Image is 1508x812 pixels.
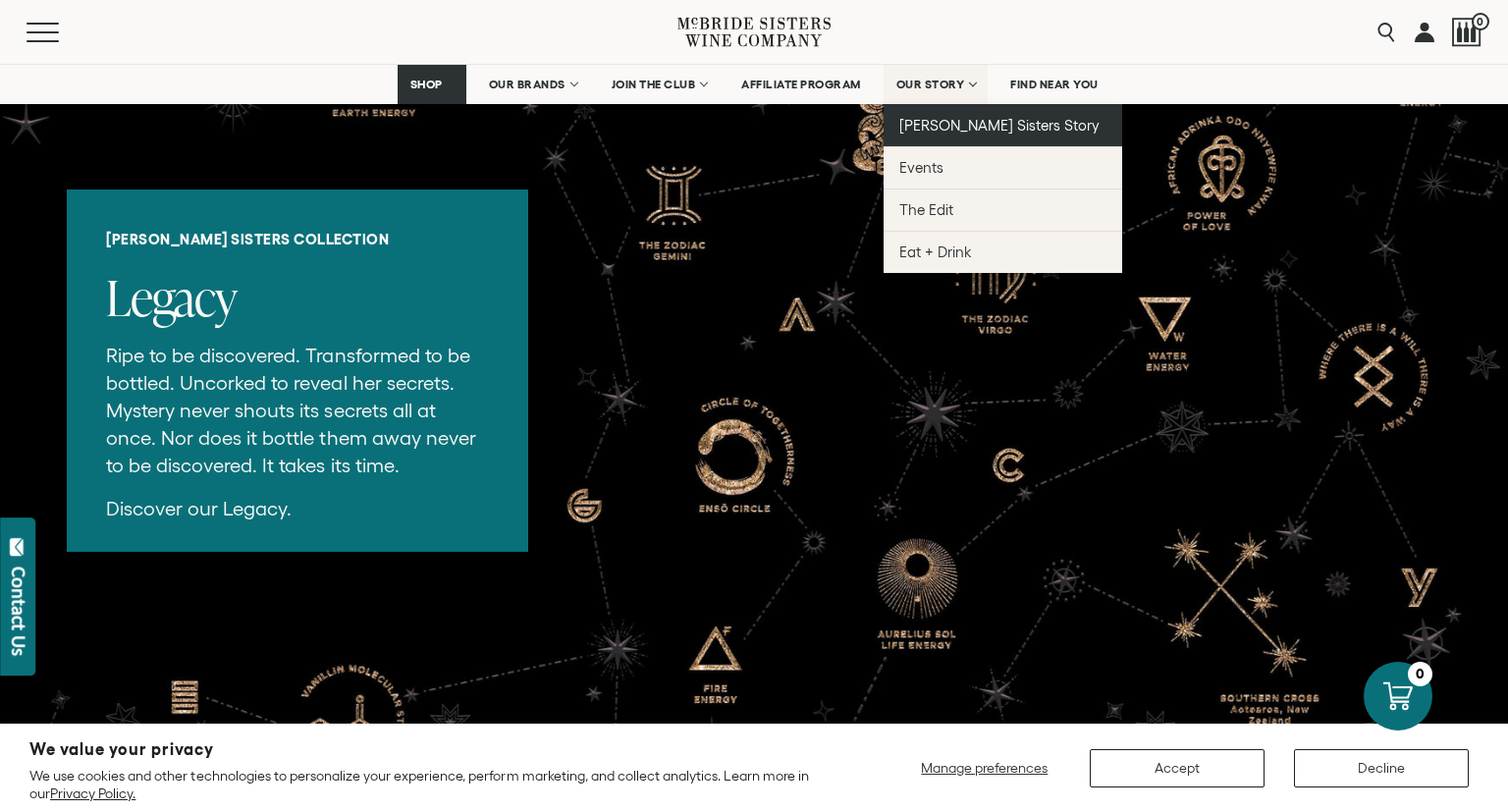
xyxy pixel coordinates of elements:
p: Discover our Legacy. [106,495,489,522]
p: Ripe to be discovered. Transformed to be bottled. Uncorked to reveal her secrets. Mystery never s... [106,342,489,479]
p: We use cookies and other technologies to personalize your experience, perform marketing, and coll... [29,767,836,802]
h6: [PERSON_NAME] Sisters Collection [106,231,489,248]
span: OUR STORY [896,78,965,91]
button: Manage preferences [909,749,1060,787]
button: Mobile Menu Trigger [27,23,97,42]
button: Accept [1090,749,1265,787]
h2: We value your privacy [29,741,836,758]
div: Contact Us [9,567,28,656]
a: OUR BRANDS [476,65,589,104]
span: Legacy [106,263,237,331]
a: The Edit [884,189,1122,231]
span: Eat + Drink [899,244,972,260]
span: [PERSON_NAME] Sisters Story [899,117,1101,134]
span: JOIN THE CLUB [612,78,696,91]
a: SHOP [398,65,466,104]
span: Events [899,159,943,176]
button: Decline [1294,749,1469,787]
a: OUR STORY [884,65,989,104]
span: OUR BRANDS [489,78,565,91]
a: Eat + Drink [884,231,1122,273]
span: The Edit [899,201,953,218]
a: [PERSON_NAME] Sisters Story [884,104,1122,146]
span: SHOP [410,78,444,91]
a: AFFILIATE PROGRAM [728,65,874,104]
span: FIND NEAR YOU [1010,78,1099,91]
a: JOIN THE CLUB [599,65,720,104]
span: Manage preferences [921,760,1048,776]
span: 0 [1472,13,1489,30]
div: 0 [1408,662,1432,686]
span: AFFILIATE PROGRAM [741,78,861,91]
a: Privacy Policy. [50,785,135,801]
a: Events [884,146,1122,189]
a: FIND NEAR YOU [997,65,1111,104]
